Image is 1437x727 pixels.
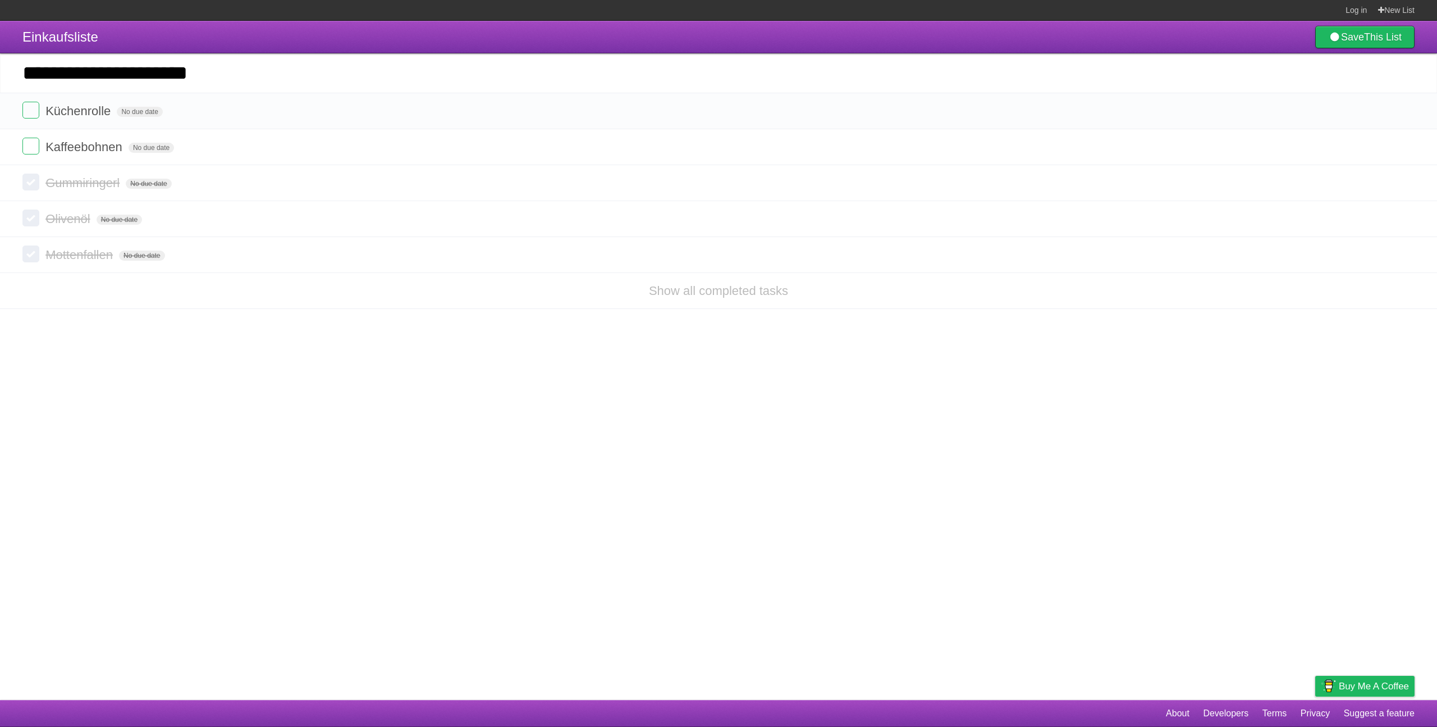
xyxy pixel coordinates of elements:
[1339,676,1409,696] span: Buy me a coffee
[649,284,788,298] a: Show all completed tasks
[1315,676,1415,697] a: Buy me a coffee
[1203,703,1248,724] a: Developers
[1262,703,1287,724] a: Terms
[97,215,142,225] span: No due date
[22,210,39,226] label: Done
[22,102,39,119] label: Done
[45,140,125,154] span: Kaffeebohnen
[1321,676,1336,696] img: Buy me a coffee
[22,138,39,155] label: Done
[22,29,98,44] span: Einkaufsliste
[117,107,162,117] span: No due date
[129,143,174,153] span: No due date
[1315,26,1415,48] a: SaveThis List
[1344,703,1415,724] a: Suggest a feature
[1301,703,1330,724] a: Privacy
[22,174,39,190] label: Done
[45,248,116,262] span: Mottenfallen
[119,251,164,261] span: No due date
[45,212,93,226] span: Olivenöl
[45,176,122,190] span: Gummiringerl
[45,104,113,118] span: Küchenrolle
[1166,703,1189,724] a: About
[22,246,39,262] label: Done
[1364,31,1402,43] b: This List
[126,179,171,189] span: No due date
